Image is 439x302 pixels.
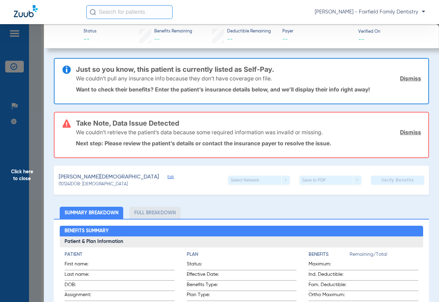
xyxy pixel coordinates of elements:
span: Status [84,29,97,35]
span: Edit [167,175,174,181]
span: -- [282,35,352,44]
h4: Benefits [309,251,350,258]
span: Maximum: [309,261,350,270]
span: Benefits Remaining [154,29,192,35]
span: Ind. Deductible: [309,271,350,280]
span: Remaining/Total [350,251,418,261]
span: -- [84,35,97,44]
li: Summary Breakdown [60,207,123,219]
span: [PERSON_NAME] - Fairfield Family Dentistry [315,9,425,16]
span: Verified On [358,29,428,35]
span: Last name: [65,271,98,280]
li: Full Breakdown [129,207,181,219]
h4: Patient [65,251,174,258]
img: Zuub Logo [14,5,38,17]
iframe: Chat Widget [404,269,439,302]
a: Dismiss [400,75,421,82]
img: error-icon [62,119,71,128]
span: -- [227,37,233,42]
img: Search Icon [90,9,96,15]
h3: Patient & Plan Information [60,236,423,247]
input: Search for patients [86,5,173,19]
span: Payer [282,29,352,35]
span: First name: [65,261,98,270]
span: DOB: [65,281,98,291]
h4: Plan [187,251,296,258]
span: Fam. Deductible: [309,281,350,291]
span: [PERSON_NAME][DEMOGRAPHIC_DATA] [59,173,159,182]
span: Deductible Remaining [227,29,271,35]
p: Next step: Please review the patient’s details or contact the insurance payer to resolve the issue. [76,140,421,147]
span: (10124) DOB: [DEMOGRAPHIC_DATA] [59,182,128,188]
span: -- [154,37,160,42]
h3: Take Note, Data Issue Detected [76,120,421,127]
img: info-icon [62,66,71,74]
h3: Just so you know, this patient is currently listed as Self-Pay. [76,66,421,73]
span: -- [358,36,364,43]
a: Dismiss [400,129,421,136]
p: Want to check their benefits? Enter the patient’s insurance details below, and we’ll display thei... [76,86,421,93]
h2: Benefits Summary [60,226,423,237]
span: Effective Date: [187,271,237,280]
app-breakdown-title: Benefits [309,251,350,261]
span: Plan Type: [187,291,237,301]
span: Assignment: [65,291,98,301]
p: We couldn’t retrieve the patient’s data because some required information was invalid or missing. [76,129,323,136]
span: Ortho Maximum: [309,291,350,301]
p: We couldn’t pull any insurance info because they don’t have coverage on file. [76,75,272,82]
span: Benefits Type: [187,281,237,291]
span: Status: [187,261,237,270]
